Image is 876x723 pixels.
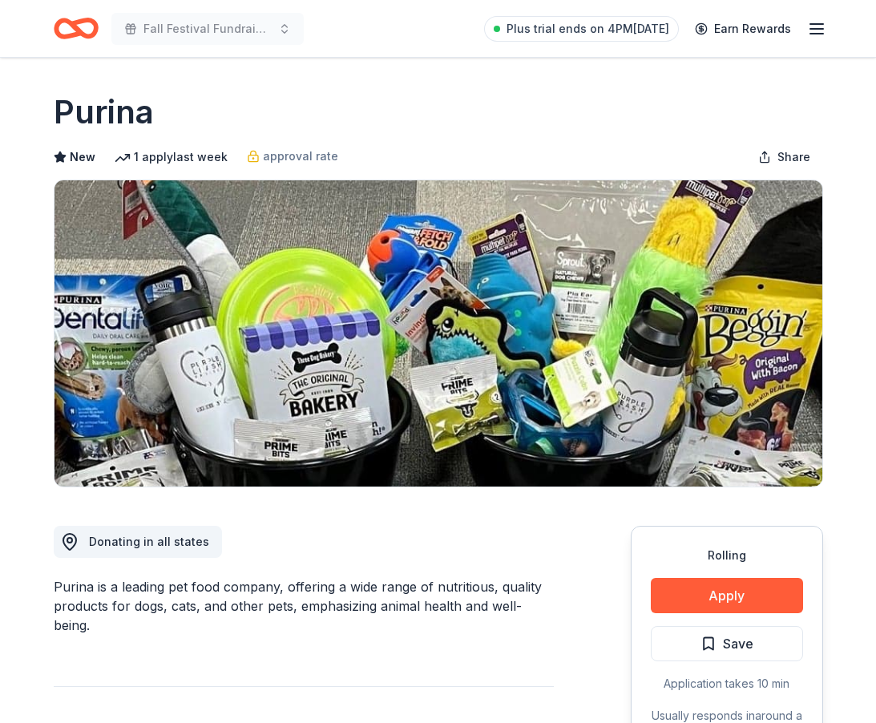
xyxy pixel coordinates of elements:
button: Share [745,141,823,173]
span: approval rate [263,147,338,166]
div: Purina is a leading pet food company, offering a wide range of nutritious, quality products for d... [54,577,554,635]
div: Application takes 10 min [651,674,803,693]
a: Home [54,10,99,47]
span: Donating in all states [89,535,209,548]
span: Fall Festival Fundraiser [143,19,272,38]
span: Share [777,147,810,167]
h1: Purina [54,90,154,135]
span: Save [723,633,753,654]
a: Plus trial ends on 4PM[DATE] [484,16,679,42]
div: 1 apply last week [115,147,228,167]
a: Earn Rewards [685,14,801,43]
button: Save [651,626,803,661]
a: approval rate [247,147,338,166]
div: Rolling [651,546,803,565]
button: Fall Festival Fundraiser [111,13,304,45]
span: New [70,147,95,167]
span: Plus trial ends on 4PM[DATE] [507,19,669,38]
img: Image for Purina [54,180,822,487]
button: Apply [651,578,803,613]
